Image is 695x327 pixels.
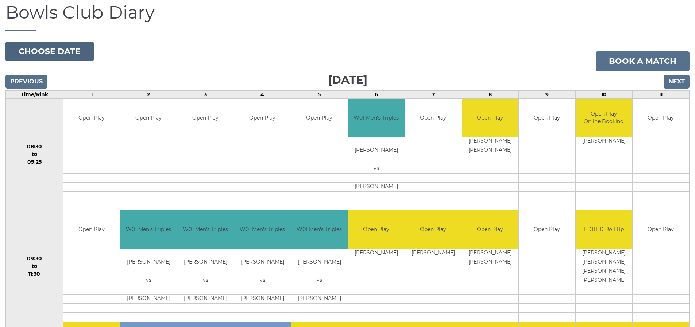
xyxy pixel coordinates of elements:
td: [PERSON_NAME] [234,258,291,267]
td: EDITED Roll Up [576,210,632,249]
td: 7 [405,90,462,98]
td: [PERSON_NAME] [462,137,518,146]
td: 1 [63,90,120,98]
td: Open Play [462,210,518,249]
td: Open Play Online Booking [576,99,632,137]
td: [PERSON_NAME] [291,294,348,303]
td: 10 [575,90,632,98]
td: [PERSON_NAME] [576,267,632,276]
td: Open Play [633,210,689,249]
td: 3 [177,90,234,98]
td: 9 [518,90,575,98]
a: Book a match [596,51,690,71]
td: 6 [348,90,405,98]
td: W01 Men's Triples [234,210,291,249]
td: Open Play [291,99,348,137]
td: Open Play [63,210,120,249]
td: 11 [632,90,689,98]
td: W01 Men's Triples [348,99,405,137]
td: [PERSON_NAME] [348,249,405,258]
td: Open Play [348,210,405,249]
td: 4 [234,90,291,98]
td: [PERSON_NAME] [291,258,348,267]
td: [PERSON_NAME] [576,258,632,267]
td: 08:30 to 09:25 [6,98,63,210]
button: Choose date [5,42,94,61]
td: [PERSON_NAME] [462,249,518,258]
td: 09:30 to 11:30 [6,210,63,322]
td: W01 Men's Triples [120,210,177,249]
td: vs [177,276,234,285]
td: Open Play [120,99,177,137]
td: [PERSON_NAME] [576,276,632,285]
td: [PERSON_NAME] [177,294,234,303]
td: [PERSON_NAME] [120,294,177,303]
input: Next [664,75,690,89]
td: [PERSON_NAME] [120,258,177,267]
td: vs [120,276,177,285]
td: Open Play [63,99,120,137]
td: vs [348,164,405,174]
td: [PERSON_NAME] [576,137,632,146]
td: [PERSON_NAME] [405,249,462,258]
td: Open Play [234,99,291,137]
td: [PERSON_NAME] [177,258,234,267]
input: Previous [5,75,47,89]
td: W01 Men's Triples [291,210,348,249]
td: Open Play [405,210,462,249]
td: [PERSON_NAME] [234,294,291,303]
td: Open Play [519,210,575,249]
td: Open Play [177,99,234,137]
td: [PERSON_NAME] [462,146,518,155]
td: [PERSON_NAME] [348,183,405,192]
td: Time/Rink [6,90,63,98]
td: 2 [120,90,177,98]
h1: Bowls Club Diary [5,3,690,31]
td: 8 [462,90,518,98]
td: [PERSON_NAME] [576,249,632,258]
td: [PERSON_NAME] [348,146,405,155]
td: 5 [291,90,348,98]
td: vs [234,276,291,285]
td: Open Play [462,99,518,137]
td: Open Play [519,99,575,137]
td: Open Play [633,99,689,137]
td: vs [291,276,348,285]
td: [PERSON_NAME] [462,258,518,267]
td: W01 Men's Triples [177,210,234,249]
td: Open Play [405,99,462,137]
